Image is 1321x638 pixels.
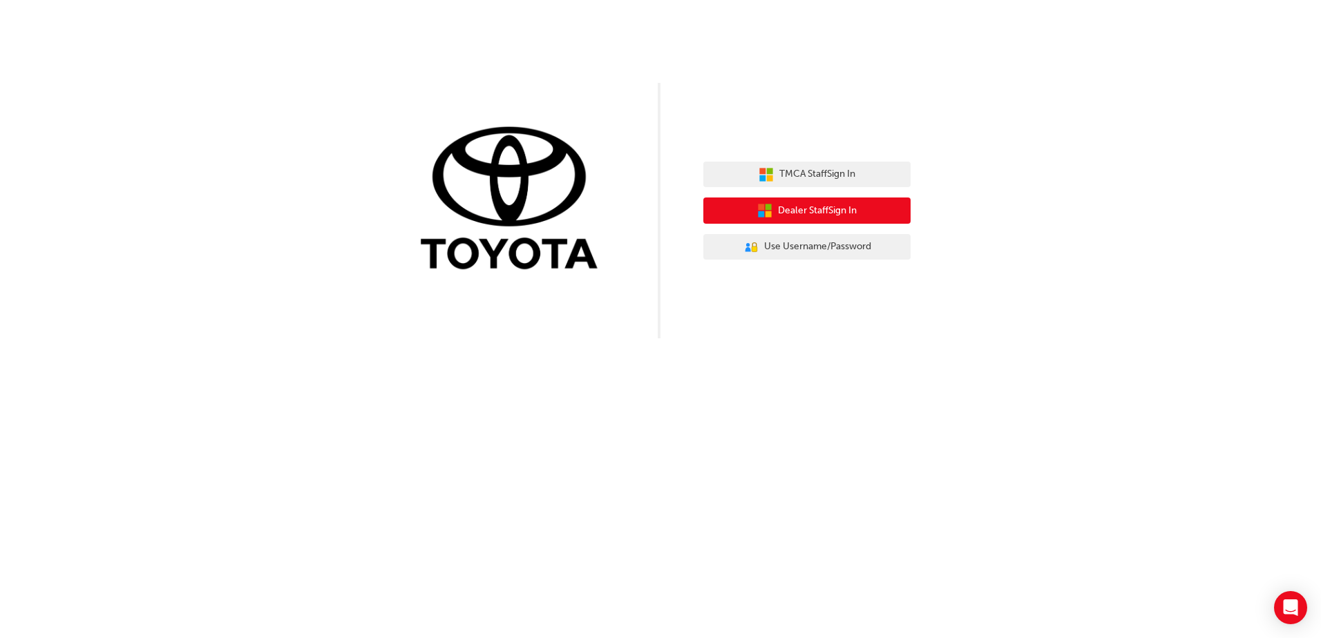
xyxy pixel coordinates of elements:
[703,162,911,188] button: TMCA StaffSign In
[779,166,855,182] span: TMCA Staff Sign In
[410,124,618,276] img: Trak
[764,239,871,255] span: Use Username/Password
[778,203,857,219] span: Dealer Staff Sign In
[703,197,911,224] button: Dealer StaffSign In
[1274,591,1307,624] div: Open Intercom Messenger
[703,234,911,260] button: Use Username/Password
